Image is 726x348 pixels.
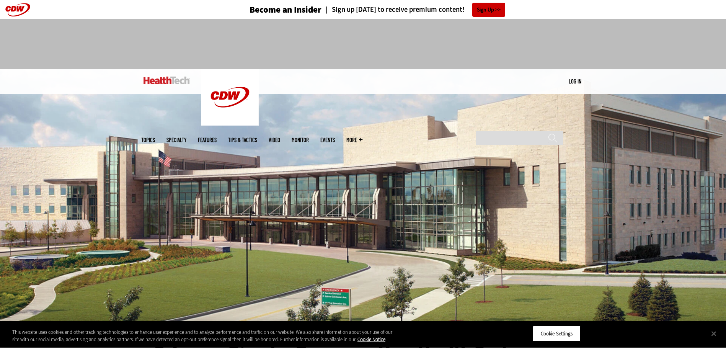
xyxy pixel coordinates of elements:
[292,137,309,143] a: MonITor
[198,137,217,143] a: Features
[357,337,385,343] a: More information about your privacy
[141,137,155,143] span: Topics
[228,137,257,143] a: Tips & Tactics
[320,137,335,143] a: Events
[250,5,321,14] h3: Become an Insider
[569,78,581,85] a: Log in
[533,326,581,342] button: Cookie Settings
[201,69,259,126] img: Home
[472,3,505,17] a: Sign Up
[221,5,321,14] a: Become an Insider
[569,77,581,85] div: User menu
[705,325,722,342] button: Close
[201,119,259,127] a: CDW
[269,137,280,143] a: Video
[224,27,502,61] iframe: advertisement
[12,328,399,343] div: This website uses cookies and other tracking technologies to enhance user experience and to analy...
[321,6,465,13] a: Sign up [DATE] to receive premium content!
[166,137,186,143] span: Specialty
[144,77,190,84] img: Home
[346,137,362,143] span: More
